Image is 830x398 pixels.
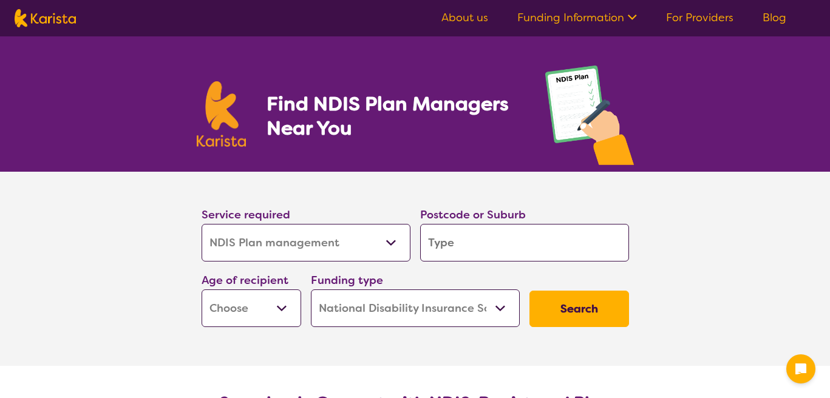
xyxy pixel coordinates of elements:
a: Funding Information [517,10,637,25]
label: Service required [202,207,290,222]
label: Funding type [311,273,383,288]
button: Search [529,291,629,327]
img: Karista logo [15,9,76,27]
img: Karista logo [197,81,247,147]
img: plan-management [545,66,634,172]
a: About us [441,10,488,25]
label: Age of recipient [202,273,288,288]
a: For Providers [666,10,733,25]
input: Type [420,224,629,261]
h1: Find NDIS Plan Managers Near You [267,92,520,140]
label: Postcode or Suburb [420,207,526,222]
a: Blog [763,10,786,25]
